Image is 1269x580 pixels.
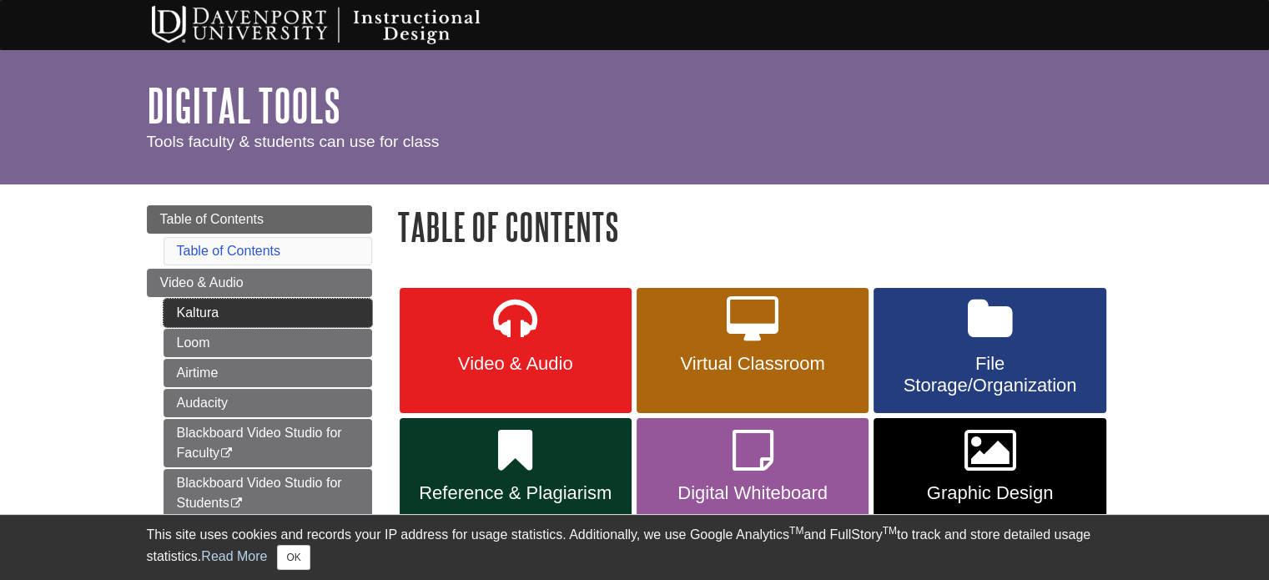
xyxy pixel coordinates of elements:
[164,389,372,417] a: Audacity
[164,359,372,387] a: Airtime
[164,469,372,517] a: Blackboard Video Studio for Students
[147,133,440,150] span: Tools faculty & students can use for class
[147,525,1123,570] div: This site uses cookies and records your IP address for usage statistics. Additionally, we use Goo...
[164,329,372,357] a: Loom
[649,353,856,375] span: Virtual Classroom
[400,418,632,522] a: Reference & Plagiarism
[874,288,1105,413] a: File Storage/Organization
[160,275,244,290] span: Video & Audio
[177,244,281,258] a: Table of Contents
[164,419,372,467] a: Blackboard Video Studio for Faculty
[412,482,619,504] span: Reference & Plagiarism
[400,288,632,413] a: Video & Audio
[874,418,1105,522] a: Graphic Design
[277,545,310,570] button: Close
[229,498,244,509] i: This link opens in a new window
[397,205,1123,248] h1: Table of Contents
[886,482,1093,504] span: Graphic Design
[147,269,372,297] a: Video & Audio
[649,482,856,504] span: Digital Whiteboard
[886,353,1093,396] span: File Storage/Organization
[637,288,869,413] a: Virtual Classroom
[138,4,539,46] img: Davenport University Instructional Design
[789,525,803,537] sup: TM
[412,353,619,375] span: Video & Audio
[637,418,869,522] a: Digital Whiteboard
[219,448,234,459] i: This link opens in a new window
[160,212,264,226] span: Table of Contents
[164,299,372,327] a: Kaltura
[201,549,267,563] a: Read More
[883,525,897,537] sup: TM
[147,79,340,131] a: Digital Tools
[147,205,372,234] a: Table of Contents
